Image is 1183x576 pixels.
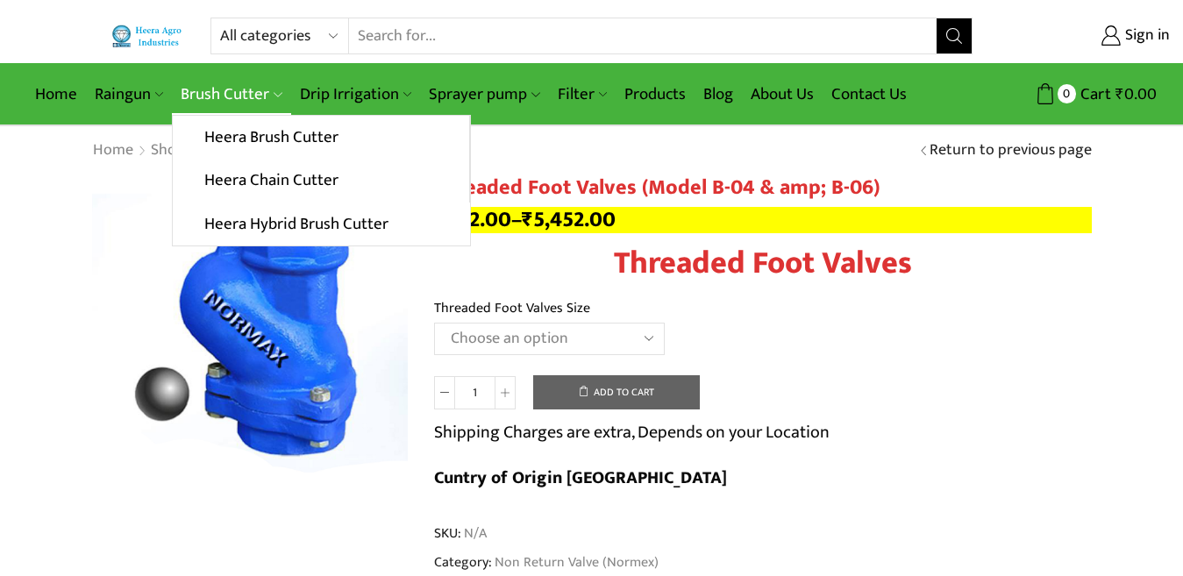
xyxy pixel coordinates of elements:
[461,523,487,544] span: N/A
[92,139,134,162] a: Home
[150,139,186,162] a: Shop
[434,298,590,318] label: Threaded Foot Valves Size
[492,551,659,573] a: Non Return Valve (Normex)
[1115,81,1157,108] bdi: 0.00
[695,74,742,115] a: Blog
[434,523,1092,544] span: SKU:
[823,74,916,115] a: Contact Us
[420,74,548,115] a: Sprayer pump
[349,18,937,53] input: Search for...
[434,463,727,493] b: Cuntry of Origin [GEOGRAPHIC_DATA]
[434,175,1092,201] h1: Threaded Foot Valves (Model B-04 & amp; B-06)
[291,74,420,115] a: Drip Irrigation
[173,116,468,160] a: Heera Brush Cutter
[173,159,468,203] a: Heera Chain Cutter
[86,74,172,115] a: Raingun
[930,139,1092,162] a: Return to previous page
[173,203,469,246] a: Heera Hybrid Brush Cutter
[26,74,86,115] a: Home
[1121,25,1170,47] span: Sign in
[522,202,616,238] bdi: 5,452.00
[549,74,616,115] a: Filter
[937,18,972,53] button: Search button
[742,74,823,115] a: About Us
[999,20,1170,52] a: Sign in
[990,78,1157,110] a: 0 Cart ₹0.00
[434,207,1092,233] p: –
[92,139,385,162] nav: Breadcrumb
[1076,82,1111,106] span: Cart
[1115,81,1124,108] span: ₹
[434,418,830,446] p: Shipping Charges are extra, Depends on your Location
[434,552,659,572] span: Category:
[434,202,511,238] bdi: 842.00
[1058,84,1076,103] span: 0
[533,375,700,410] button: Add to cart
[172,74,290,115] a: Brush Cutter
[522,202,533,238] span: ₹
[455,376,495,409] input: Product quantity
[616,74,695,115] a: Products
[434,245,1092,282] h1: Threaded Foot Valves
